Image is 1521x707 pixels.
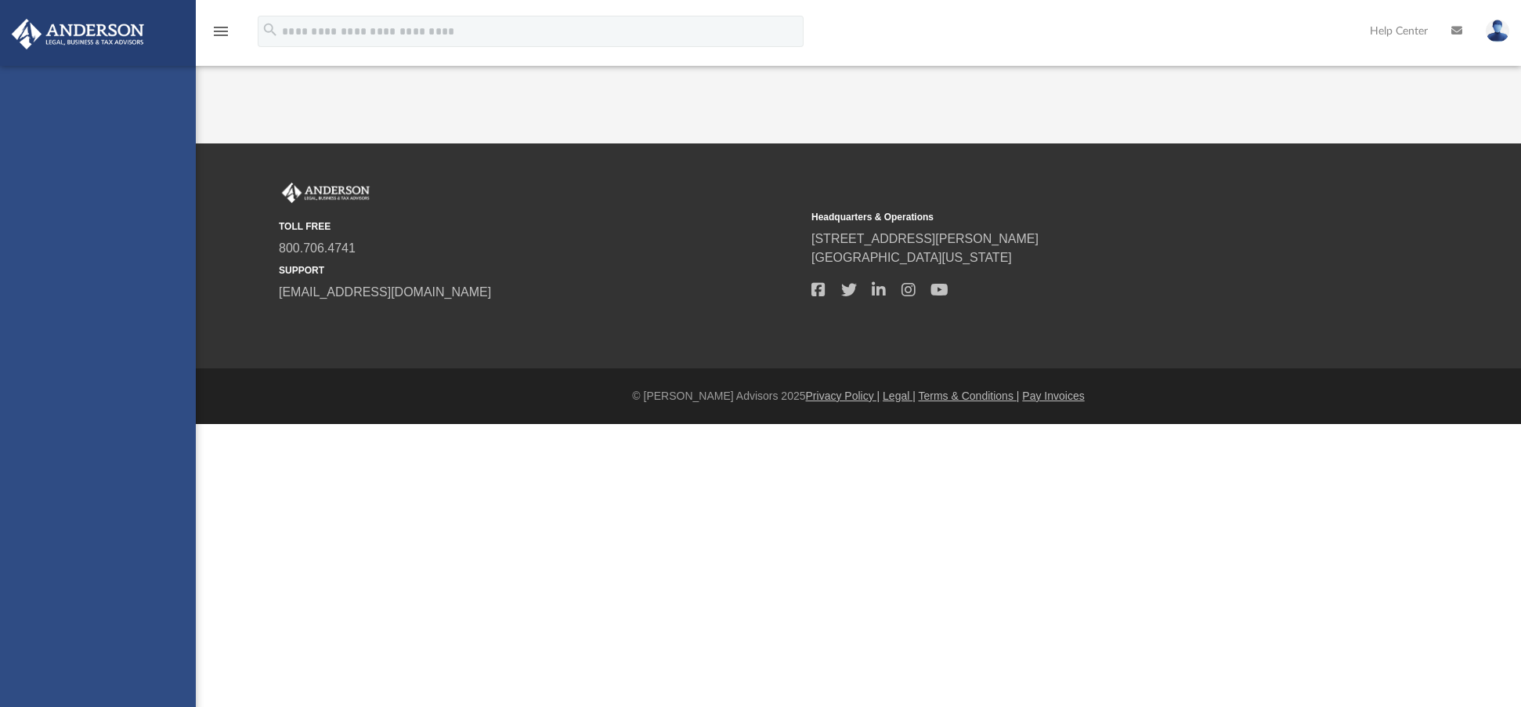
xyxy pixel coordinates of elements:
a: Terms & Conditions | [919,390,1020,402]
small: TOLL FREE [279,219,800,234]
i: search [262,21,279,38]
a: Legal | [883,390,916,402]
a: [EMAIL_ADDRESS][DOMAIN_NAME] [279,285,491,299]
a: [GEOGRAPHIC_DATA][US_STATE] [811,251,1012,264]
img: Anderson Advisors Platinum Portal [7,19,149,49]
img: Anderson Advisors Platinum Portal [279,183,373,203]
small: Headquarters & Operations [811,210,1333,224]
div: © [PERSON_NAME] Advisors 2025 [196,388,1521,404]
small: SUPPORT [279,263,800,277]
a: [STREET_ADDRESS][PERSON_NAME] [811,232,1039,245]
a: 800.706.4741 [279,241,356,255]
a: Pay Invoices [1022,390,1084,402]
a: Privacy Policy | [806,390,880,402]
a: menu [211,30,230,41]
i: menu [211,22,230,41]
img: User Pic [1486,20,1509,42]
